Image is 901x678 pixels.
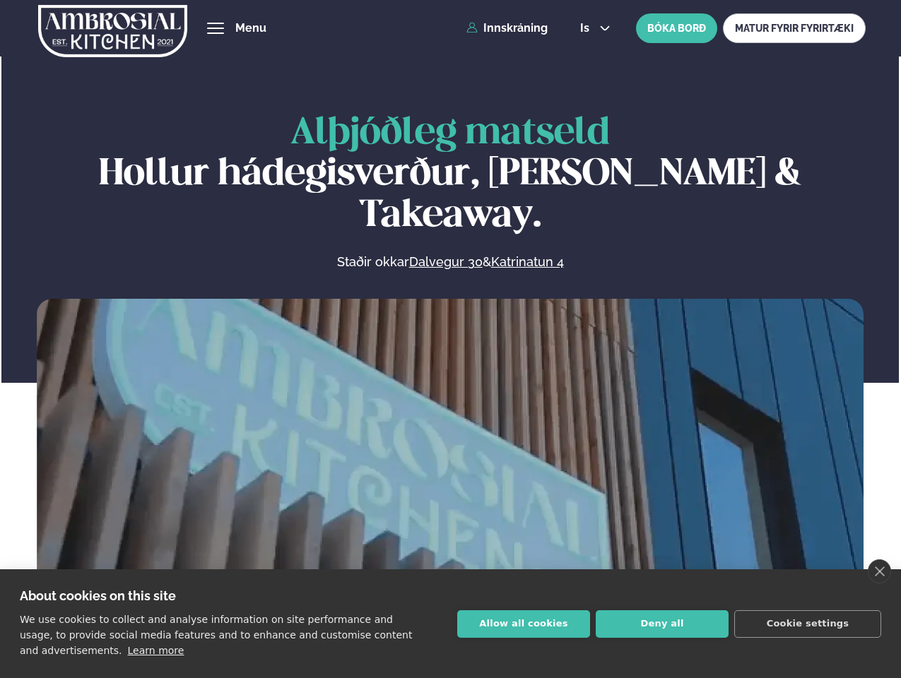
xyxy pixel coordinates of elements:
span: Alþjóðleg matseld [290,116,610,151]
a: Dalvegur 30 [409,254,483,270]
a: close [868,559,891,583]
a: Learn more [128,645,184,656]
span: is [580,23,594,34]
button: Allow all cookies [457,610,590,638]
button: hamburger [207,20,224,37]
a: Katrinatun 4 [491,254,564,270]
button: Deny all [596,610,729,638]
p: Staðir okkar & [183,254,717,270]
button: Cookie settings [734,610,881,638]
p: We use cookies to collect and analyse information on site performance and usage, to provide socia... [20,614,412,656]
h1: Hollur hádegisverður, [PERSON_NAME] & Takeaway. [37,113,864,237]
img: logo [38,2,187,60]
strong: About cookies on this site [20,588,176,603]
button: BÓKA BORÐ [636,13,717,43]
button: is [569,23,622,34]
a: Innskráning [466,22,548,35]
a: MATUR FYRIR FYRIRTÆKI [723,13,866,43]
